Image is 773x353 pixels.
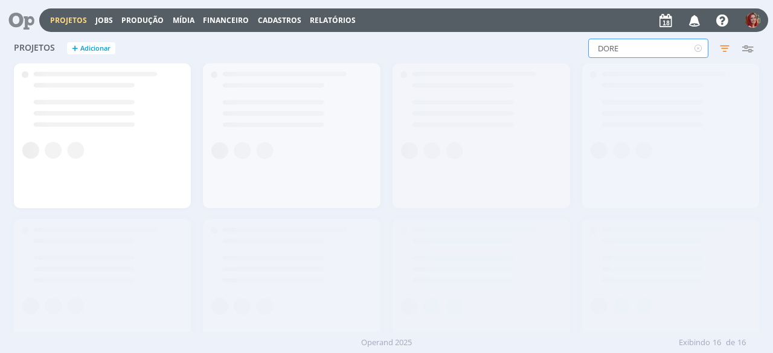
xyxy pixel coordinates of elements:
[745,13,760,28] img: G
[95,15,113,25] a: Jobs
[72,42,78,55] span: +
[80,45,111,52] span: Adicionar
[173,15,194,25] a: Mídia
[14,43,55,53] span: Projetos
[203,15,249,25] a: Financeiro
[199,16,252,25] button: Financeiro
[121,15,164,25] a: Produção
[67,42,115,55] button: +Adicionar
[50,15,87,25] a: Projetos
[713,337,721,349] span: 16
[679,337,710,349] span: Exibindo
[169,16,198,25] button: Mídia
[92,16,117,25] button: Jobs
[118,16,167,25] button: Produção
[254,16,305,25] button: Cadastros
[310,15,356,25] a: Relatórios
[737,337,746,349] span: 16
[258,15,301,25] span: Cadastros
[306,16,359,25] button: Relatórios
[588,39,708,58] input: Busca
[47,16,91,25] button: Projetos
[726,337,735,349] span: de
[745,10,761,31] button: G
